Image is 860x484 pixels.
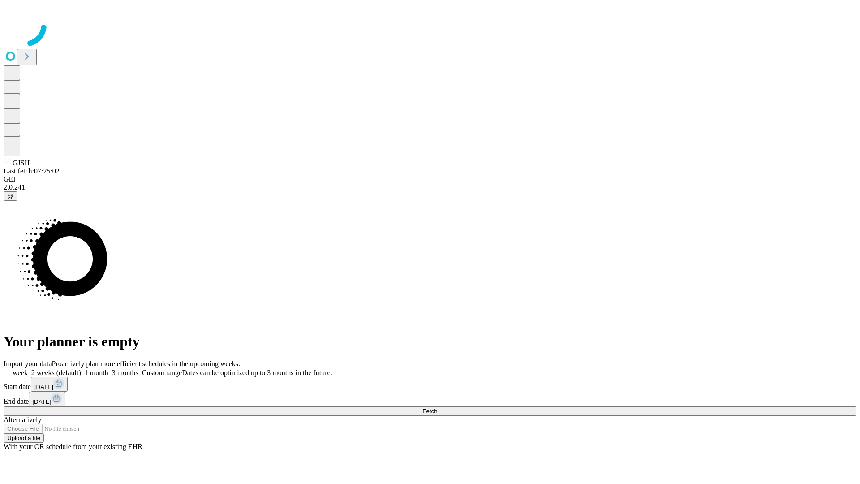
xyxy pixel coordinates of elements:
[4,433,44,443] button: Upload a file
[182,369,332,376] span: Dates can be optimized up to 3 months in the future.
[4,360,52,367] span: Import your data
[32,398,51,405] span: [DATE]
[4,392,856,406] div: End date
[7,193,13,199] span: @
[4,175,856,183] div: GEI
[85,369,108,376] span: 1 month
[4,406,856,416] button: Fetch
[142,369,182,376] span: Custom range
[4,443,142,450] span: With your OR schedule from your existing EHR
[52,360,240,367] span: Proactively plan more efficient schedules in the upcoming weeks.
[34,384,53,390] span: [DATE]
[4,416,41,423] span: Alternatively
[7,369,28,376] span: 1 week
[31,369,81,376] span: 2 weeks (default)
[4,167,60,175] span: Last fetch: 07:25:02
[4,191,17,201] button: @
[31,377,68,392] button: [DATE]
[4,333,856,350] h1: Your planner is empty
[4,183,856,191] div: 2.0.241
[13,159,30,167] span: GJSH
[112,369,138,376] span: 3 months
[29,392,65,406] button: [DATE]
[422,408,437,415] span: Fetch
[4,377,856,392] div: Start date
